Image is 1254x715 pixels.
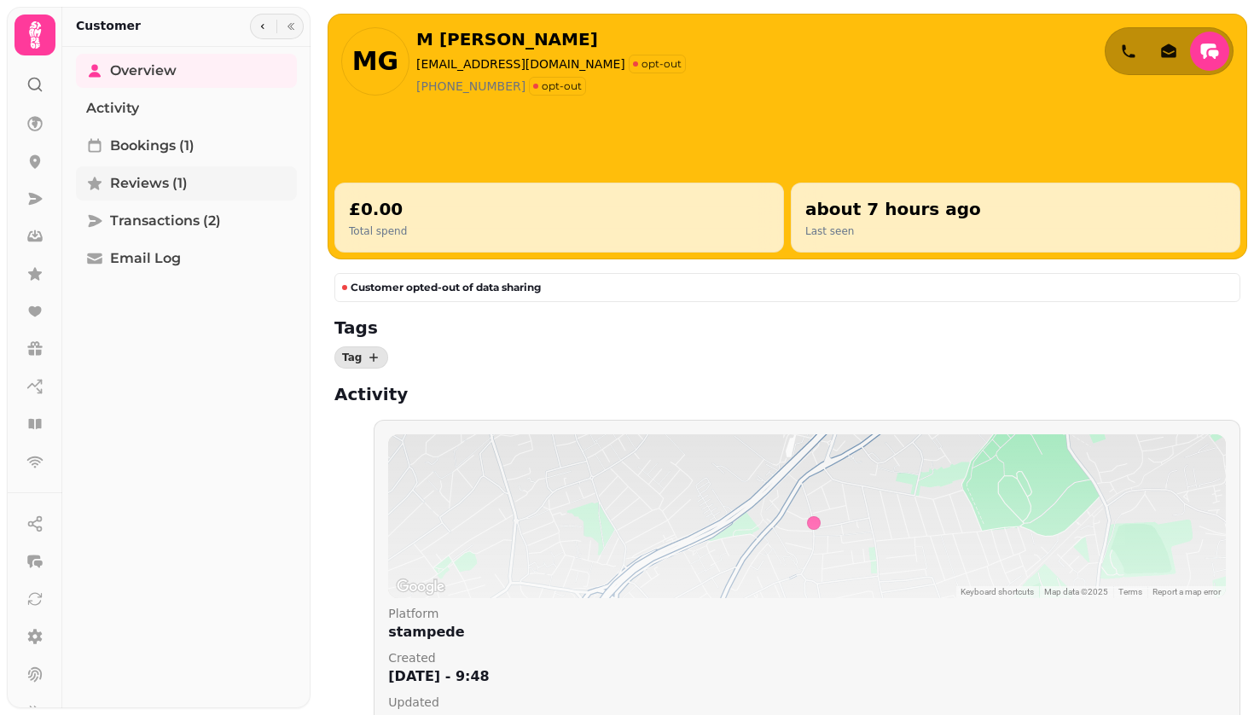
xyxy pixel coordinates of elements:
[62,47,311,708] nav: Tabs
[416,78,525,95] p: [PHONE_NUMBER]
[388,649,1226,666] p: created
[388,605,1226,622] p: platform
[392,576,449,598] img: Google
[110,61,177,81] span: Overview
[110,173,188,194] span: Reviews (1)
[110,136,194,156] span: Bookings (1)
[388,666,1226,687] p: [DATE] - 9:48
[334,346,388,369] button: Tag
[388,694,1226,711] p: updated
[334,316,662,340] h2: Tags
[805,197,981,221] h2: about 7 hours ago
[388,622,1226,642] p: stampede
[334,382,662,406] h2: Activity
[76,129,297,163] a: Bookings (1)
[86,98,139,119] span: Activity
[642,57,682,71] p: opt-out
[76,91,297,125] a: Activity
[1152,587,1221,596] a: Report a map error
[805,224,981,238] p: Last seen
[416,55,625,73] p: [EMAIL_ADDRESS][DOMAIN_NAME]
[351,281,541,294] p: Customer opted-out of data sharing
[76,241,297,276] a: Email Log
[76,17,141,34] h2: Customer
[76,54,297,88] a: Overview
[392,576,449,598] a: Open this area in Google Maps (opens a new window)
[1118,587,1142,596] a: Terms (opens in new tab)
[416,27,686,51] h2: M [PERSON_NAME]
[76,166,297,201] a: Reviews (1)
[349,224,407,238] p: Total spend
[110,248,181,269] span: Email Log
[1190,32,1229,71] button: reply
[110,211,221,231] span: Transactions (2)
[352,49,398,74] span: MG
[961,586,1034,598] button: Keyboard shortcuts
[76,204,297,238] a: Transactions (2)
[342,352,362,363] span: Tag
[349,197,407,221] h2: £0.00
[1044,587,1108,596] span: Map data ©2025
[542,79,582,93] p: opt-out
